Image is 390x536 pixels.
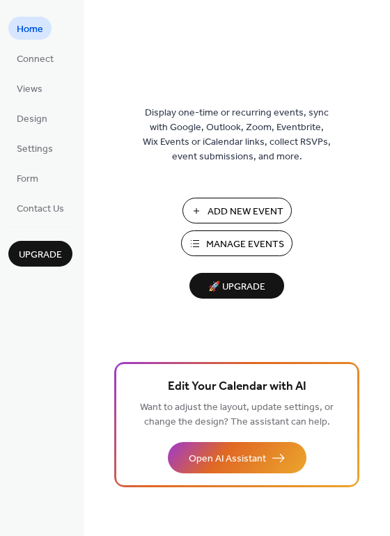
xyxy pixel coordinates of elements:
[8,196,72,219] a: Contact Us
[189,452,266,466] span: Open AI Assistant
[8,77,51,100] a: Views
[17,202,64,216] span: Contact Us
[182,198,292,223] button: Add New Event
[17,52,54,67] span: Connect
[143,106,331,164] span: Display one-time or recurring events, sync with Google, Outlook, Zoom, Eventbrite, Wix Events or ...
[17,22,43,37] span: Home
[8,166,47,189] a: Form
[168,442,306,473] button: Open AI Assistant
[8,241,72,267] button: Upgrade
[19,248,62,262] span: Upgrade
[140,398,334,432] span: Want to adjust the layout, update settings, or change the design? The assistant can help.
[8,107,56,129] a: Design
[208,205,283,219] span: Add New Event
[181,230,292,256] button: Manage Events
[8,47,62,70] a: Connect
[189,273,284,299] button: 🚀 Upgrade
[8,136,61,159] a: Settings
[17,172,38,187] span: Form
[17,82,42,97] span: Views
[198,278,276,297] span: 🚀 Upgrade
[17,142,53,157] span: Settings
[8,17,52,40] a: Home
[17,112,47,127] span: Design
[168,377,306,397] span: Edit Your Calendar with AI
[206,237,284,252] span: Manage Events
